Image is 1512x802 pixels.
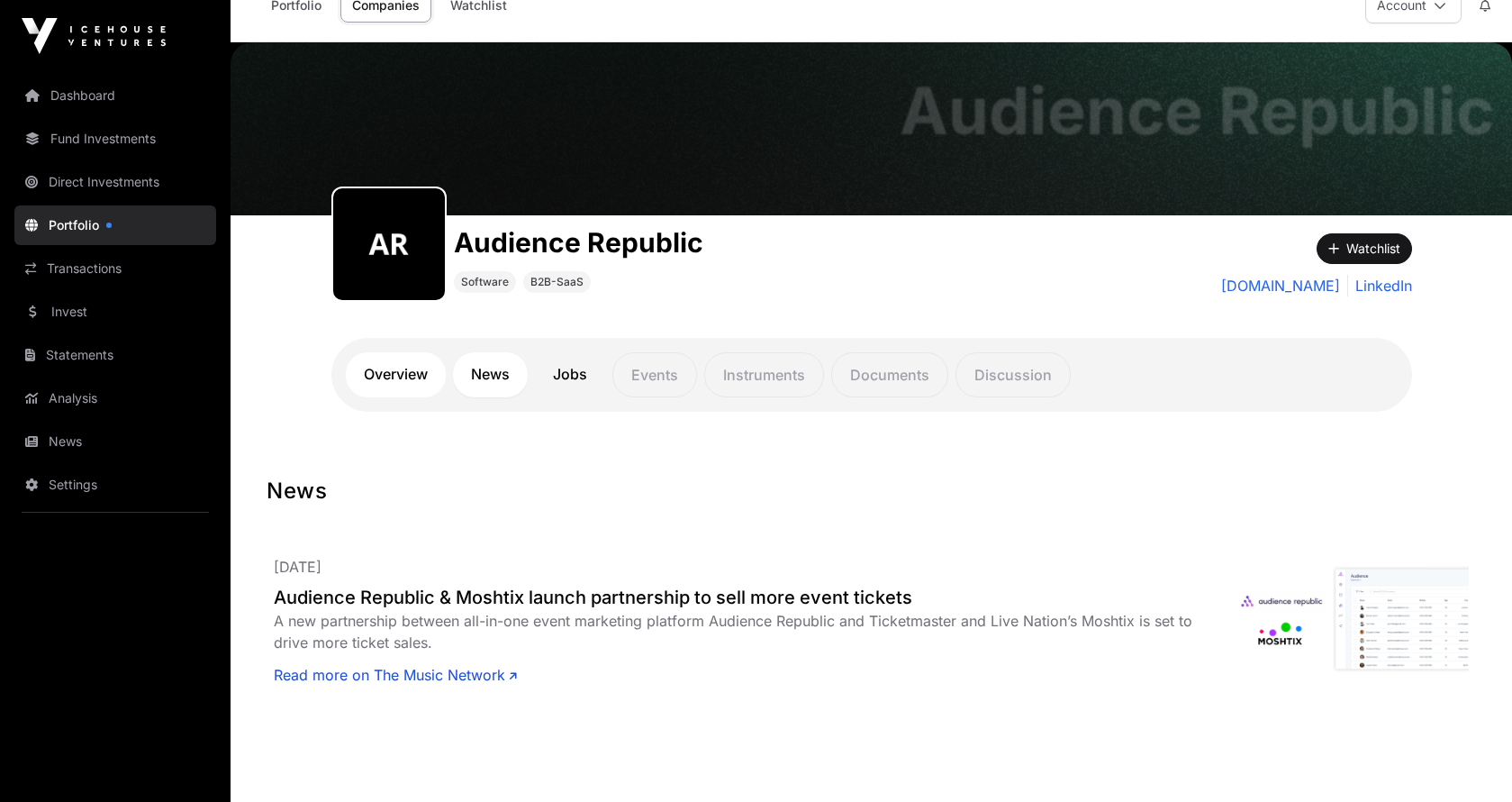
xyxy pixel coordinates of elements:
[14,205,216,245] a: Portfolio
[14,292,216,332] a: Invest
[535,352,605,397] a: Jobs
[346,352,1398,397] nav: Tabs
[346,352,446,397] a: Overview
[530,275,584,289] span: B2B-SaaS
[274,664,517,686] a: Read more on The Music Network
[1422,715,1512,802] iframe: Chat Widget
[704,352,824,397] p: Instruments
[14,465,216,505] a: Settings
[1230,556,1469,681] img: Audience-Republic-announce-partnership-with-Moshtix.png
[453,352,528,397] a: News
[274,585,1230,610] a: Audience Republic & Moshtix launch partnership to sell more event tickets
[274,556,1230,578] p: [DATE]
[454,226,703,259] h1: Audience Republic
[14,119,216,159] a: Fund Investments
[461,275,509,289] span: Software
[14,422,216,461] a: News
[14,378,216,418] a: Analysis
[14,335,216,375] a: Statements
[22,18,166,54] img: Icehouse Ventures Logo
[1347,275,1412,296] a: LinkedIn
[900,78,1494,143] h1: Audience Republic
[14,76,216,115] a: Dashboard
[274,610,1230,653] div: A new partnership between all-in-one event marketing platform Audience Republic and Ticketmaster ...
[340,196,438,293] img: audience-republic334.png
[267,477,1476,506] h1: News
[955,352,1071,397] p: Discussion
[14,162,216,202] a: Direct Investments
[1317,233,1412,264] button: Watchlist
[1221,275,1340,296] a: [DOMAIN_NAME]
[831,352,948,397] p: Documents
[14,249,216,288] a: Transactions
[231,42,1512,215] img: Audience Republic
[612,352,697,397] p: Events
